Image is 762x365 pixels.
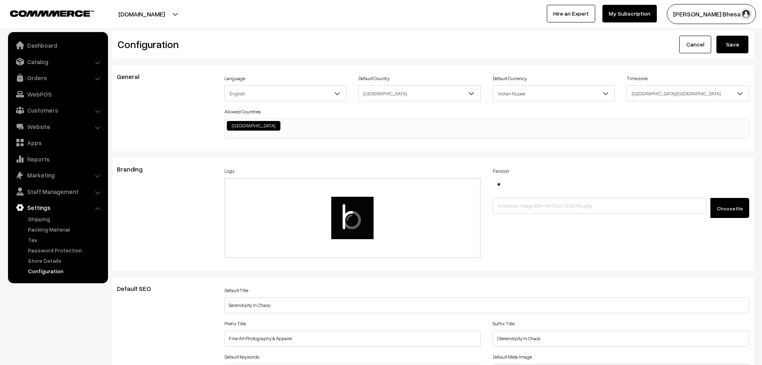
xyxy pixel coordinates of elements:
[26,267,105,275] a: Configuration
[224,320,246,327] label: Prefix Title
[224,331,481,347] input: Prefix Title
[10,54,105,69] a: Catalog
[493,320,514,327] label: Suffix Title
[224,353,259,361] label: Default Keywords
[493,198,706,214] input: WhatsApp Image 2024-04-03 at 7.12.32 PM.jpeg
[10,135,105,150] a: Apps
[224,108,261,115] label: Allowed Countries
[224,75,245,82] label: Language
[10,87,105,101] a: WebPOS
[26,256,105,265] a: Store Details
[224,287,248,294] label: Default Title
[227,121,280,131] li: India
[10,8,80,18] a: COMMMERCE
[90,4,193,24] button: [DOMAIN_NAME]
[740,8,752,20] img: user
[493,331,749,347] input: Suffix Title
[627,87,749,101] span: Asia/Kolkata
[493,353,532,361] label: Default Meta Image
[225,87,346,101] span: English
[716,36,748,53] button: Save
[493,75,527,82] label: Default Currency
[10,119,105,134] a: Website
[10,71,105,85] a: Orders
[10,168,105,182] a: Marketing
[26,215,105,223] a: Shipping
[10,184,105,199] a: Staff Management
[26,236,105,244] a: Tax
[667,4,756,24] button: [PERSON_NAME] Bhesani…
[117,73,149,81] span: General
[10,38,105,52] a: Dashboard
[224,85,347,101] span: English
[627,85,749,101] span: Asia/Kolkata
[10,10,94,16] img: COMMMERCE
[117,165,152,173] span: Branding
[602,5,657,22] a: My Subscription
[493,167,509,175] label: Favicon
[493,178,505,190] img: 17121518668963WhatsApp-Image-2024-04-03-at-71232-PM.jpeg
[224,167,234,175] label: Logo
[117,284,160,292] span: Default SEO
[26,246,105,254] a: Password Protection
[679,36,711,53] a: Cancel
[359,87,480,101] span: India
[10,200,105,215] a: Settings
[118,38,427,50] h2: Configuration
[627,75,648,82] label: Timezone
[547,5,595,22] a: Hire an Expert
[10,103,105,117] a: Customers
[10,152,105,166] a: Reports
[26,225,105,234] a: Packing Material
[358,85,481,101] span: India
[493,87,615,101] span: Indian Rupee
[224,297,750,313] input: Title
[358,75,390,82] label: Default Country
[493,85,615,101] span: Indian Rupee
[717,206,743,212] span: Choose file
